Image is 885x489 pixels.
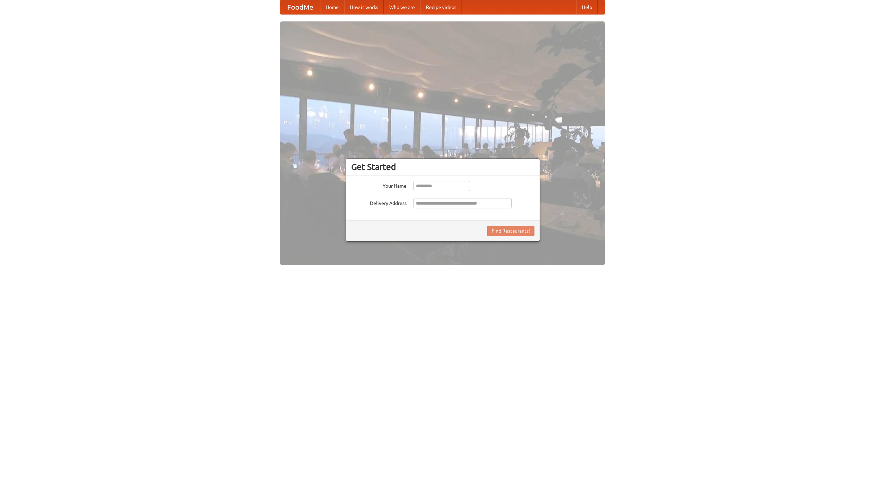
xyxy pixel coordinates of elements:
a: FoodMe [280,0,320,14]
button: Find Restaurants! [487,226,534,236]
a: Home [320,0,344,14]
a: Help [576,0,598,14]
a: How it works [344,0,384,14]
a: Recipe videos [420,0,462,14]
h3: Get Started [351,162,534,172]
label: Delivery Address [351,198,407,207]
a: Who we are [384,0,420,14]
label: Your Name [351,181,407,189]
